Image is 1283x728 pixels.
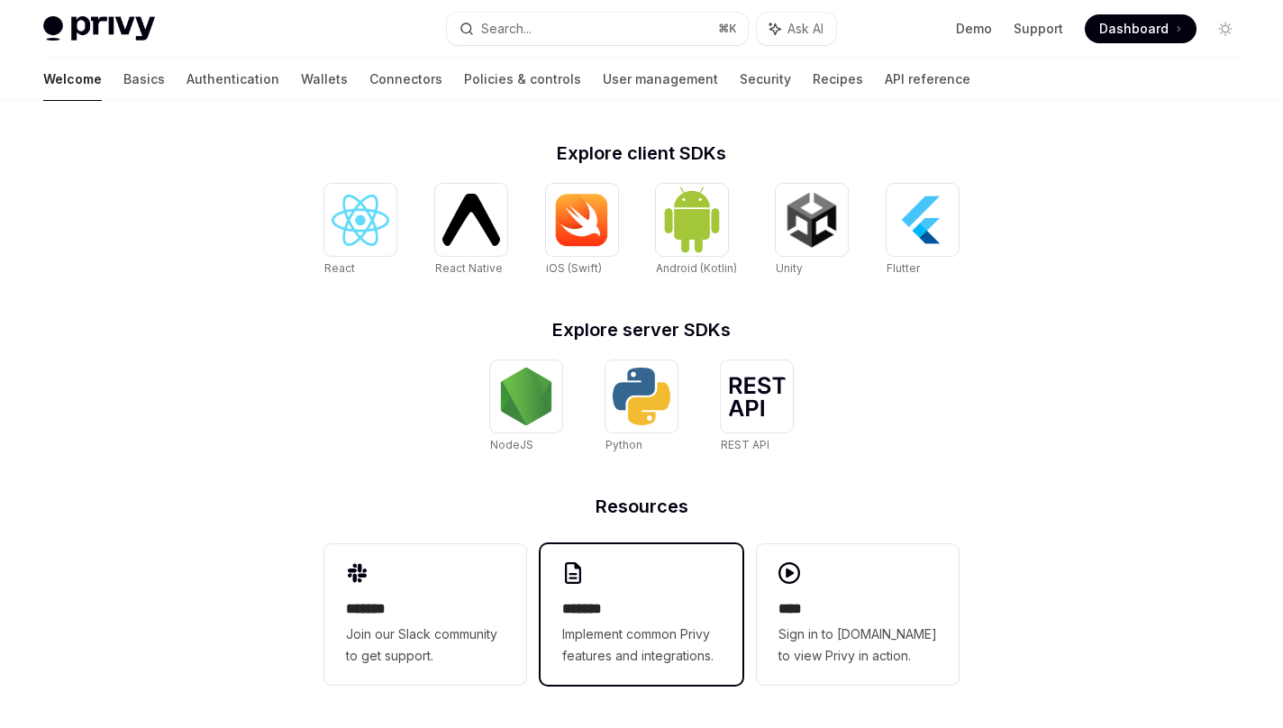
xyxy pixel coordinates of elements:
a: Android (Kotlin)Android (Kotlin) [656,184,737,278]
span: REST API [721,438,769,451]
span: NodeJS [490,438,533,451]
img: Python [613,368,670,425]
a: NodeJSNodeJS [490,360,562,454]
a: **** **Implement common Privy features and integrations. [541,544,742,685]
img: React Native [442,194,500,245]
button: Ask AI [757,13,836,45]
a: Authentication [187,58,279,101]
span: Implement common Privy features and integrations. [562,623,721,667]
img: light logo [43,16,155,41]
h2: Explore client SDKs [324,144,959,162]
button: Toggle dark mode [1211,14,1240,43]
img: iOS (Swift) [553,193,611,247]
a: Security [740,58,791,101]
img: NodeJS [497,368,555,425]
a: Demo [956,20,992,38]
img: Unity [783,191,841,249]
a: iOS (Swift)iOS (Swift) [546,184,618,278]
span: Python [605,438,642,451]
span: Dashboard [1099,20,1169,38]
span: Join our Slack community to get support. [346,623,505,667]
span: Ask AI [787,20,823,38]
a: API reference [885,58,970,101]
a: Support [1014,20,1063,38]
span: React Native [435,261,503,275]
h2: Explore server SDKs [324,321,959,339]
a: REST APIREST API [721,360,793,454]
a: Connectors [369,58,442,101]
img: Flutter [894,191,951,249]
h2: Resources [324,497,959,515]
img: React [332,195,389,246]
img: REST API [728,377,786,416]
a: **** **Join our Slack community to get support. [324,544,526,685]
a: ****Sign in to [DOMAIN_NAME] to view Privy in action. [757,544,959,685]
a: ReactReact [324,184,396,278]
div: Search... [481,18,532,40]
span: ⌘ K [718,22,737,36]
span: iOS (Swift) [546,261,602,275]
a: Basics [123,58,165,101]
a: Welcome [43,58,102,101]
a: Recipes [813,58,863,101]
span: Flutter [887,261,920,275]
a: Wallets [301,58,348,101]
span: React [324,261,355,275]
img: Android (Kotlin) [663,186,721,253]
a: React NativeReact Native [435,184,507,278]
button: Search...⌘K [447,13,748,45]
a: User management [603,58,718,101]
span: Android (Kotlin) [656,261,737,275]
a: PythonPython [605,360,678,454]
a: UnityUnity [776,184,848,278]
a: FlutterFlutter [887,184,959,278]
a: Dashboard [1085,14,1197,43]
span: Unity [776,261,803,275]
a: Policies & controls [464,58,581,101]
span: Sign in to [DOMAIN_NAME] to view Privy in action. [778,623,937,667]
